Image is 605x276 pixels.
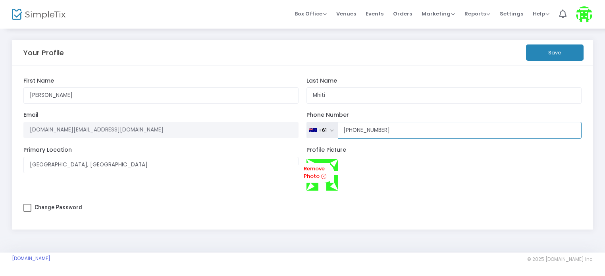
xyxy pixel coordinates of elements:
[306,77,582,85] label: Last Name
[500,4,523,24] span: Settings
[526,44,584,61] button: Save
[318,127,327,133] div: +61
[306,87,582,104] input: Last Name
[23,77,299,85] label: First Name
[464,10,490,17] span: Reports
[306,146,346,154] span: Profile Picture
[23,87,299,104] input: First Name
[12,255,50,262] a: [DOMAIN_NAME]
[23,112,299,119] label: Email
[306,112,582,119] label: Phone Number
[23,48,64,57] h5: Your Profile
[295,10,327,17] span: Box Office
[527,256,593,262] span: © 2025 [DOMAIN_NAME] Inc.
[23,157,299,173] input: Enter a location
[35,204,82,210] span: Change Password
[306,122,338,139] button: +61
[393,4,412,24] span: Orders
[422,10,455,17] span: Marketing
[533,10,549,17] span: Help
[23,147,299,154] label: Primary Location
[338,122,582,139] input: Phone Number
[306,159,338,191] img: feb8d5cd652399ecd2f8f14d87dae06f
[366,4,383,24] span: Events
[336,4,356,24] span: Venues
[294,163,334,183] a: Remove Photo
